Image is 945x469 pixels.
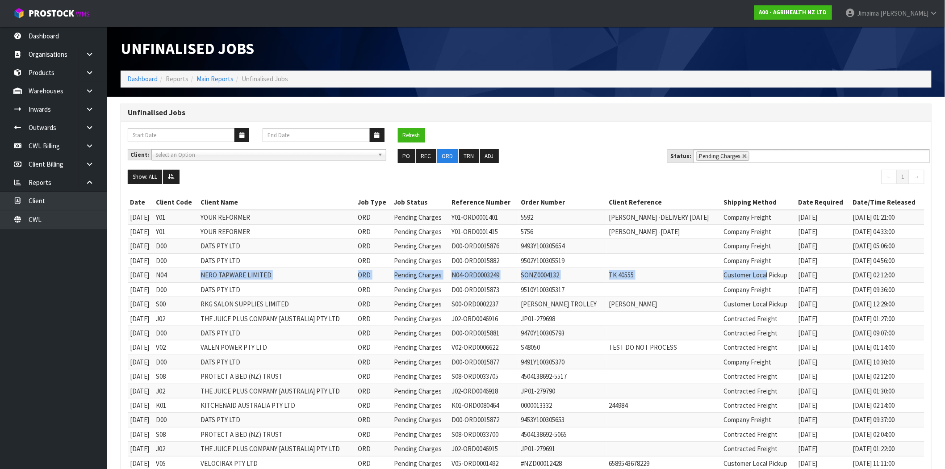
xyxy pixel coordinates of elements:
[853,213,895,222] span: [DATE] 01:21:00
[853,372,895,381] span: [DATE] 02:12:00
[607,340,721,355] td: TEST DO NOT PROCESS
[394,329,442,337] span: Pending Charges
[519,210,607,225] td: 5592
[392,195,449,209] th: Job Status
[449,282,519,297] td: D00-ORD0015873
[128,442,154,456] td: [DATE]
[796,326,851,340] td: [DATE]
[721,210,796,225] td: Company Freight
[721,253,796,268] td: Company Freight
[853,329,895,337] span: [DATE] 09:07:00
[356,369,392,384] td: ORD
[853,300,895,308] span: [DATE] 12:29:00
[356,413,392,427] td: ORD
[198,268,356,282] td: NERO TAPWARE LIMITED
[198,253,356,268] td: DATS PTY LTD
[394,256,442,265] span: Pending Charges
[356,326,392,340] td: ORD
[850,195,924,209] th: Date/Time Released
[449,326,519,340] td: D00-ORD0015881
[853,227,895,236] span: [DATE] 04:33:00
[128,128,235,142] input: Start Date
[449,442,519,456] td: J02-ORD0046915
[394,459,442,468] span: Pending Charges
[356,210,392,225] td: ORD
[796,340,851,355] td: [DATE]
[198,297,356,311] td: RKG SALON SUPPLIES LIMITED
[154,369,198,384] td: S08
[449,398,519,413] td: K01-ORD0080464
[882,170,897,184] a: ←
[519,326,607,340] td: 9470Y100305793
[796,297,851,311] td: [DATE]
[897,170,909,184] a: 1
[607,398,721,413] td: 244984
[449,311,519,326] td: J02-ORD0046916
[519,239,607,253] td: 9493Y100305654
[198,398,356,413] td: KITCHENAID AUSTRALIA PTY LTD
[607,268,721,282] td: TK 40555
[721,398,796,413] td: Contracted Freight
[394,415,442,424] span: Pending Charges
[198,369,356,384] td: PROTECT A BED (NZ) TRUST
[519,427,607,441] td: 4504138692-5065
[154,282,198,297] td: D00
[130,151,149,159] strong: Client:
[154,427,198,441] td: S08
[449,239,519,253] td: D00-ORD0015876
[853,358,895,366] span: [DATE] 10:30:00
[154,413,198,427] td: D00
[519,195,607,209] th: Order Number
[533,170,924,186] nav: Page navigation
[154,326,198,340] td: D00
[128,224,154,239] td: [DATE]
[128,369,154,384] td: [DATE]
[853,401,895,410] span: [DATE] 02:14:00
[198,210,356,225] td: YOUR REFORMER
[356,239,392,253] td: ORD
[197,75,234,83] a: Main Reports
[721,427,796,441] td: Contracted Freight
[154,384,198,398] td: J02
[356,268,392,282] td: ORD
[398,128,425,142] button: Refresh
[519,340,607,355] td: S48050
[128,253,154,268] td: [DATE]
[128,210,154,225] td: [DATE]
[449,210,519,225] td: Y01-ORD0001401
[154,311,198,326] td: J02
[356,311,392,326] td: ORD
[607,224,721,239] td: [PERSON_NAME] -[DATE]
[796,442,851,456] td: [DATE]
[394,314,442,323] span: Pending Charges
[853,387,895,395] span: [DATE] 01:30:00
[242,75,288,83] span: Unfinalised Jobs
[699,152,740,160] span: Pending Charges
[128,340,154,355] td: [DATE]
[394,242,442,250] span: Pending Charges
[398,149,415,163] button: PO
[154,195,198,209] th: Client Code
[754,5,832,20] a: A00 - AGRIHEALTH NZ LTD
[449,297,519,311] td: S00-ORD0002237
[155,150,374,160] span: Select an Option
[796,369,851,384] td: [DATE]
[796,224,851,239] td: [DATE]
[853,242,895,250] span: [DATE] 05:06:00
[721,413,796,427] td: Company Freight
[128,297,154,311] td: [DATE]
[721,384,796,398] td: Contracted Freight
[796,268,851,282] td: [DATE]
[449,369,519,384] td: S08-ORD0033705
[449,340,519,355] td: V02-ORD0006622
[394,444,442,453] span: Pending Charges
[796,210,851,225] td: [DATE]
[198,427,356,441] td: PROTECT A BED (NZ) TRUST
[796,282,851,297] td: [DATE]
[356,224,392,239] td: ORD
[356,195,392,209] th: Job Type
[128,413,154,427] td: [DATE]
[853,343,895,352] span: [DATE] 01:14:00
[128,326,154,340] td: [DATE]
[121,39,254,58] span: Unfinalised Jobs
